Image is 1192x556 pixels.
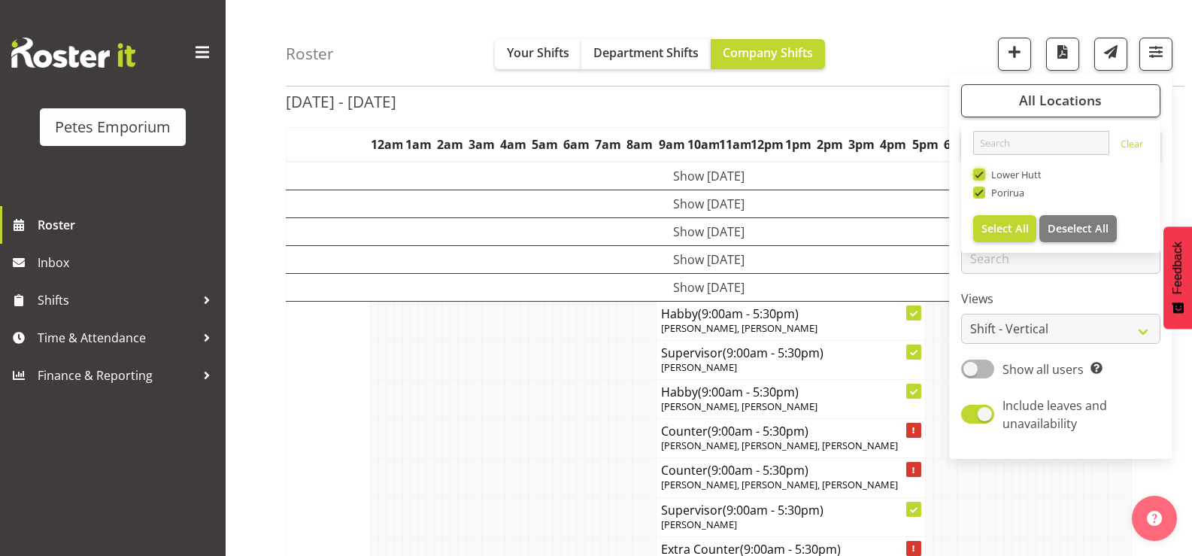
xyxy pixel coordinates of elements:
button: Select All [973,215,1037,242]
img: help-xxl-2.png [1147,511,1162,526]
th: 6am [561,127,593,162]
input: Search [973,131,1109,155]
button: All Locations [961,84,1160,117]
button: Your Shifts [495,39,581,69]
span: Department Shifts [593,44,699,61]
button: Send a list of all shifts for the selected filtered period to all rostered employees. [1094,38,1127,71]
span: (9:00am - 5:30pm) [723,502,823,518]
button: Company Shifts [711,39,825,69]
th: 1am [402,127,434,162]
span: Feedback [1171,242,1184,294]
span: Your Shifts [507,44,569,61]
button: Filter Shifts [1139,38,1172,71]
span: Finance & Reporting [38,364,196,387]
span: Select All [981,221,1029,235]
label: Views [961,290,1160,308]
h4: Habby [661,306,921,321]
td: Show [DATE] [287,273,1132,301]
th: 12pm [751,127,782,162]
th: 5am [529,127,561,162]
span: Deselect All [1048,221,1109,235]
img: Rosterit website logo [11,38,135,68]
th: 12am [371,127,402,162]
span: [PERSON_NAME], [PERSON_NAME], [PERSON_NAME] [661,439,898,452]
span: Time & Attendance [38,327,196,349]
td: Show [DATE] [287,162,1132,190]
td: Show [DATE] [287,217,1132,245]
button: Download a PDF of the roster according to the set date range. [1046,38,1079,71]
input: Search [961,245,1160,275]
button: Add a new shift [998,38,1031,71]
div: Petes Emporium [55,116,171,138]
th: 11am [719,127,751,162]
td: Show [DATE] [287,245,1132,273]
span: [PERSON_NAME], [PERSON_NAME], [PERSON_NAME] [661,478,898,491]
span: Roster [38,214,218,236]
th: 2am [434,127,466,162]
th: 5pm [909,127,941,162]
th: 7am [593,127,624,162]
th: 9am [656,127,687,162]
button: Deselect All [1039,215,1117,242]
span: (9:00am - 5:30pm) [708,423,808,439]
h4: Supervisor [661,345,921,360]
h4: Counter [661,424,921,439]
button: Feedback - Show survey [1163,226,1192,329]
span: Inbox [38,251,218,274]
span: (9:00am - 5:30pm) [698,384,799,400]
span: All Locations [1019,92,1102,110]
h4: Supervisor [661,503,921,518]
a: Clear [1121,137,1143,155]
th: 3pm [846,127,878,162]
th: 8am [624,127,656,162]
h4: Roster [286,45,334,62]
span: [PERSON_NAME] [661,518,737,531]
span: (9:00am - 5:30pm) [698,305,799,322]
span: Company Shifts [723,44,813,61]
th: 3am [466,127,497,162]
th: 6pm [941,127,972,162]
th: 1pm [783,127,814,162]
th: 4am [497,127,529,162]
span: Lower Hutt [985,169,1042,181]
span: Show all users [1002,361,1084,378]
span: (9:00am - 5:30pm) [723,345,823,361]
h4: Counter [661,463,921,478]
span: Porirua [985,187,1025,199]
h2: [DATE] - [DATE] [286,92,396,111]
span: Include leaves and unavailability [1002,397,1107,432]
button: Department Shifts [581,39,711,69]
td: Show [DATE] [287,190,1132,217]
th: 4pm [878,127,909,162]
h4: Habby [661,384,921,400]
span: [PERSON_NAME], [PERSON_NAME] [661,321,817,335]
span: [PERSON_NAME], [PERSON_NAME] [661,400,817,413]
span: [PERSON_NAME] [661,360,737,374]
th: 2pm [814,127,846,162]
span: (9:00am - 5:30pm) [708,462,808,479]
th: 10am [687,127,719,162]
span: Shifts [38,289,196,311]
